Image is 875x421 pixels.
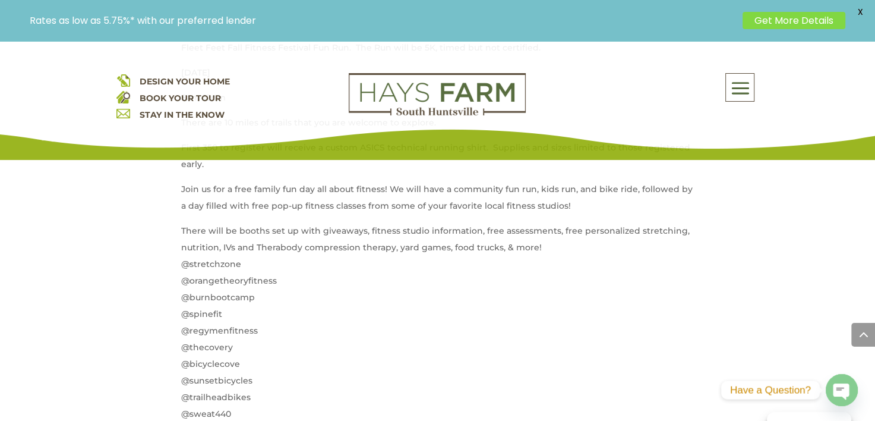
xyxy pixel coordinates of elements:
[851,3,869,21] span: X
[139,93,220,103] a: BOOK YOUR TOUR
[116,90,130,103] img: book your home tour
[349,108,526,118] a: hays farm homes huntsville development
[181,181,694,222] p: Join us for a free family fun day all about fitness! We will have a community fun run, kids run, ...
[116,73,130,87] img: design your home
[139,109,224,120] a: STAY IN THE KNOW
[349,73,526,116] img: Logo
[139,76,229,87] a: DESIGN YOUR HOME
[30,15,737,26] p: Rates as low as 5.75%* with our preferred lender
[743,12,845,29] a: Get More Details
